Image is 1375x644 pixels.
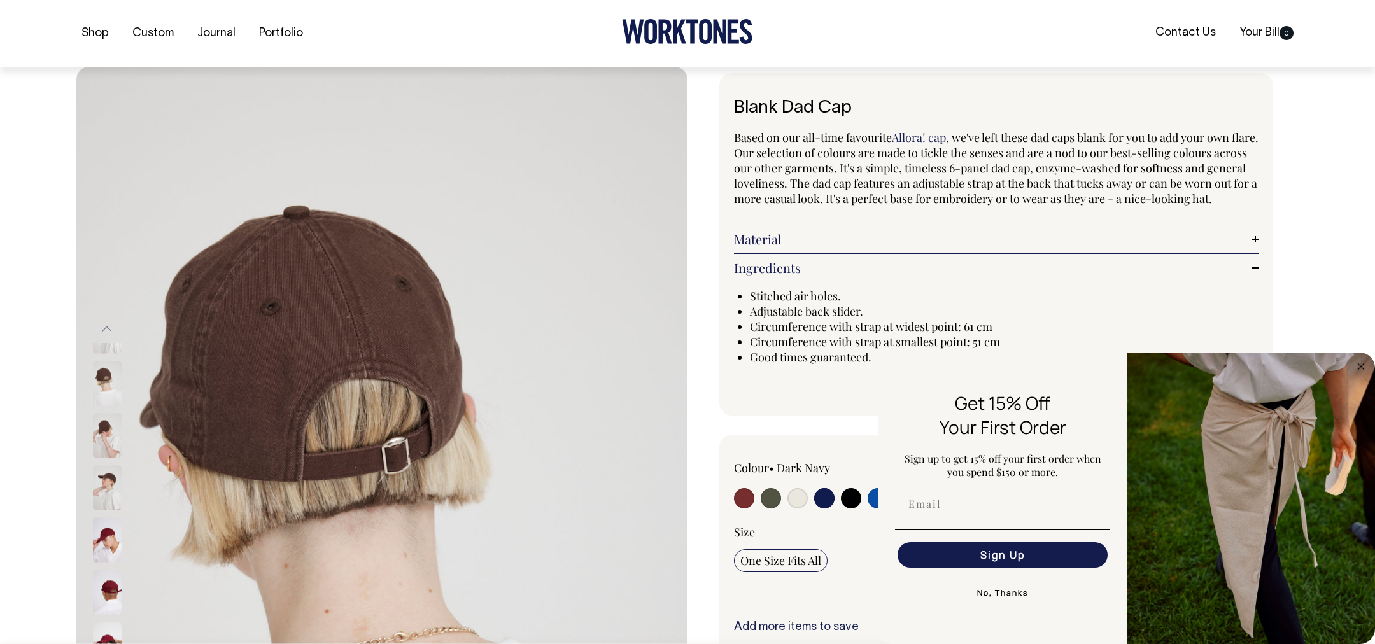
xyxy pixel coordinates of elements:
[940,415,1066,439] span: Your First Order
[1150,22,1221,43] a: Contact Us
[192,23,241,44] a: Journal
[740,553,821,568] span: One Size Fits All
[1353,359,1369,374] button: Close dialog
[97,314,116,343] button: Previous
[898,542,1108,568] button: Sign Up
[734,549,828,572] input: One Size Fits All
[750,304,863,319] span: Adjustable back slider.
[1127,353,1375,644] img: 5e34ad8f-4f05-4173-92a8-ea475ee49ac9.jpeg
[734,130,892,145] span: Based on our all-time favourite
[93,413,122,458] img: espresso
[93,570,122,614] img: burgundy
[955,391,1050,415] span: Get 15% Off
[895,580,1110,606] button: No, Thanks
[127,23,179,44] a: Custom
[750,334,1000,349] span: Circumference with strap at smallest point: 51 cm
[878,353,1375,644] div: FLYOUT Form
[905,452,1101,479] span: Sign up to get 15% off your first order when you spend $150 or more.
[734,260,1259,276] a: Ingredients
[750,288,841,304] span: Stitched air holes.
[892,130,946,145] a: Allora! cap
[750,319,992,334] span: Circumference with strap at widest point: 61 cm
[734,99,1259,118] h1: Blank Dad Cap
[93,465,122,510] img: espresso
[254,23,308,44] a: Portfolio
[734,460,944,475] div: Colour
[777,460,830,475] label: Dark Navy
[93,517,122,562] img: burgundy
[898,491,1108,517] input: Email
[734,524,1259,540] div: Size
[93,309,122,353] img: espresso
[1234,22,1299,43] a: Your Bill0
[734,232,1259,247] a: Material
[93,361,122,405] img: espresso
[750,349,871,365] span: Good times guaranteed.
[76,23,114,44] a: Shop
[734,130,1259,206] span: , we've left these dad caps blank for you to add your own flare. Our selection of colours are mad...
[1280,26,1294,40] span: 0
[769,460,774,475] span: •
[734,621,1259,634] h6: Add more items to save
